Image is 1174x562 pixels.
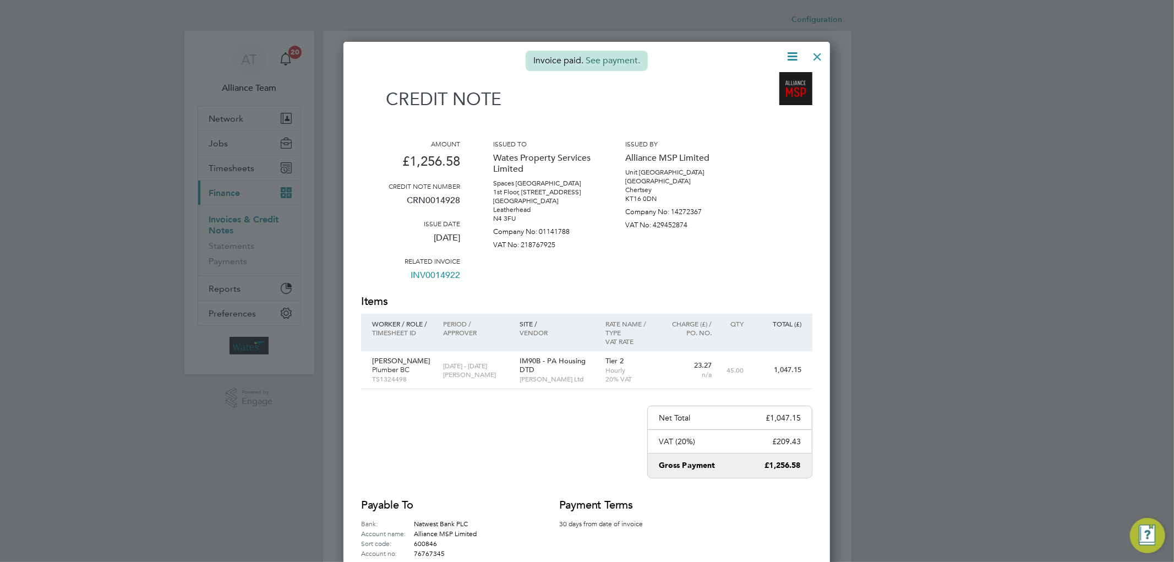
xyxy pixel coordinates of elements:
[605,365,653,374] p: Hourly
[361,182,460,190] h3: Credit note number
[766,413,801,423] p: £1,047.15
[659,436,695,446] p: VAT (20%)
[625,168,724,177] p: Unit [GEOGRAPHIC_DATA]
[493,205,592,214] p: Leatherhead
[361,294,812,309] h2: Items
[586,55,640,66] a: See payment.
[493,179,592,188] p: Spaces [GEOGRAPHIC_DATA]
[372,319,432,328] p: Worker / Role /
[605,374,653,383] p: 20% VAT
[625,177,724,185] p: [GEOGRAPHIC_DATA]
[414,529,477,538] span: Alliance MSP Limited
[625,185,724,194] p: Chertsey
[559,498,658,513] h2: Payment terms
[361,257,460,265] h3: Related invoice
[493,214,592,223] p: N4 3FU
[493,139,592,148] h3: Issued to
[414,539,437,548] span: 600846
[664,370,712,379] p: n/a
[779,72,812,105] img: alliancemsp-logo-remittance.png
[533,55,583,66] span: Invoice paid.
[361,219,460,228] h3: Issue date
[493,223,592,236] p: Company No: 01141788
[361,538,414,548] label: Sort code:
[361,519,414,528] label: Bank:
[723,319,744,328] p: QTY
[559,519,658,528] p: 30 days from date of invoice
[372,357,432,365] p: [PERSON_NAME]
[443,370,509,379] p: [PERSON_NAME]
[361,89,501,110] h1: Credit note
[361,548,414,558] label: Account no:
[625,139,724,148] h3: Issued by
[520,319,595,328] p: Site /
[755,319,801,328] p: Total (£)
[443,319,509,328] p: Period /
[361,528,414,538] label: Account name:
[605,319,653,337] p: Rate name / type
[659,460,716,471] p: Gross Payment
[765,460,801,471] p: £1,256.58
[493,197,592,205] p: [GEOGRAPHIC_DATA]
[659,413,690,423] p: Net Total
[372,328,432,337] p: Timesheet ID
[755,365,801,374] p: 1,047.15
[625,194,724,203] p: KT16 0DN
[411,265,460,294] a: INV0014922
[372,365,432,374] p: Plumber BC
[723,365,744,374] p: 45.00
[361,148,460,182] p: £1,256.58
[772,436,801,446] p: £209.43
[443,361,509,370] p: [DATE] - [DATE]
[664,319,712,328] p: Charge (£) /
[372,374,432,383] p: TS1324498
[1130,518,1165,553] button: Engage Resource Center
[361,228,460,257] p: [DATE]
[625,203,724,216] p: Company No: 14272367
[664,361,712,370] p: 23.27
[605,337,653,346] p: VAT rate
[493,148,592,179] p: Wates Property Services Limited
[361,139,460,148] h3: Amount
[443,328,509,337] p: Approver
[414,549,445,558] span: 76767345
[625,216,724,230] p: VAT No: 429452874
[361,498,526,513] h2: Payable to
[520,357,595,374] p: IM90B - PA Housing DTD
[625,148,724,168] p: Alliance MSP Limited
[493,188,592,197] p: 1st Floor, [STREET_ADDRESS]
[664,328,712,337] p: Po. No.
[493,236,592,249] p: VAT No: 218767925
[414,519,468,528] span: Natwest Bank PLC
[520,328,595,337] p: Vendor
[520,374,595,383] p: [PERSON_NAME] Ltd
[361,190,460,219] p: CRN0014928
[605,357,653,365] p: Tier 2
